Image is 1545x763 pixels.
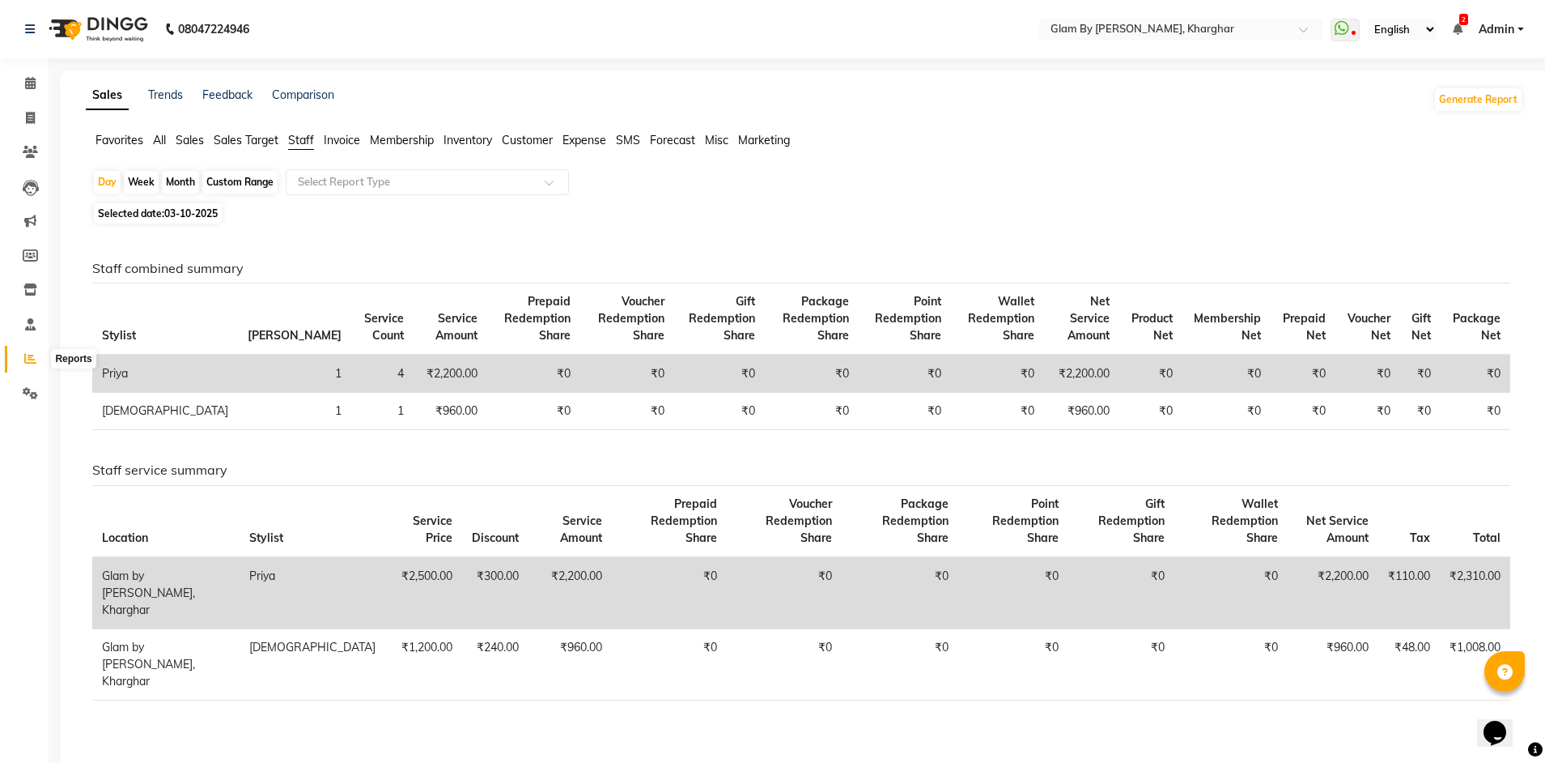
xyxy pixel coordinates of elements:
td: ₹960.00 [1044,393,1120,430]
span: Marketing [738,133,790,147]
span: Package Redemption Share [783,294,849,343]
span: Total [1473,531,1500,545]
td: ₹110.00 [1378,557,1440,629]
td: ₹300.00 [462,557,528,629]
td: ₹0 [1400,393,1441,430]
td: ₹1,200.00 [385,629,462,700]
span: SMS [616,133,640,147]
td: Glam by [PERSON_NAME], Kharghar [92,629,240,700]
td: ₹2,200.00 [1044,355,1120,393]
td: ₹0 [612,557,727,629]
td: ₹0 [842,629,958,700]
span: Gift Redemption Share [1098,497,1165,545]
td: ₹960.00 [528,629,611,700]
td: ₹0 [1068,557,1175,629]
span: Invoice [324,133,360,147]
td: ₹0 [765,355,859,393]
span: Wallet Redemption Share [968,294,1034,343]
td: ₹0 [1119,393,1182,430]
span: Admin [1479,21,1514,38]
td: ₹960.00 [414,393,487,430]
span: Sales Target [214,133,278,147]
span: Package Redemption Share [882,497,949,545]
td: ₹0 [1441,355,1510,393]
div: Custom Range [202,171,278,194]
span: Point Redemption Share [875,294,941,343]
td: 1 [238,355,351,393]
td: ₹0 [1182,355,1271,393]
td: Priya [240,557,385,629]
span: Wallet Redemption Share [1212,497,1278,545]
td: ₹0 [1182,393,1271,430]
span: 03-10-2025 [164,207,218,220]
td: ₹0 [1335,393,1400,430]
span: Net Service Amount [1306,514,1369,545]
td: ₹2,200.00 [1288,557,1378,629]
h6: Staff service summary [92,462,1510,478]
span: Forecast [650,133,695,147]
td: 4 [351,355,414,393]
td: ₹0 [958,629,1067,700]
div: Week [124,171,159,194]
span: [PERSON_NAME] [248,328,342,343]
span: Service Count [364,311,404,343]
td: 1 [238,393,351,430]
td: Priya [92,355,238,393]
span: Gift Redemption Share [689,294,755,343]
span: Tax [1410,531,1430,545]
td: [DEMOGRAPHIC_DATA] [92,393,238,430]
span: Stylist [102,328,136,343]
td: ₹0 [958,557,1067,629]
td: ₹1,008.00 [1440,629,1510,700]
span: Discount [472,531,519,545]
td: Glam by [PERSON_NAME], Kharghar [92,557,240,629]
td: ₹2,200.00 [414,355,487,393]
span: Voucher Net [1348,311,1390,343]
td: ₹0 [859,393,951,430]
span: Prepaid Redemption Share [651,497,717,545]
a: Comparison [272,87,334,102]
td: ₹0 [487,393,580,430]
span: Membership Net [1194,311,1261,343]
span: Product Net [1131,311,1173,343]
td: ₹0 [859,355,951,393]
span: Location [102,531,148,545]
span: Inventory [444,133,492,147]
span: Prepaid Net [1283,311,1326,343]
span: Net Service Amount [1067,294,1110,343]
td: ₹0 [951,393,1044,430]
span: Prepaid Redemption Share [504,294,571,343]
td: ₹0 [727,557,842,629]
td: ₹0 [1441,393,1510,430]
td: ₹0 [580,355,673,393]
span: Sales [176,133,204,147]
td: ₹0 [727,629,842,700]
iframe: chat widget [1477,698,1529,747]
td: ₹0 [612,629,727,700]
td: ₹0 [487,355,580,393]
td: ₹0 [674,393,766,430]
div: Month [162,171,199,194]
a: 2 [1453,22,1462,36]
td: ₹0 [1068,629,1175,700]
td: ₹0 [1174,557,1287,629]
span: Service Price [413,514,452,545]
span: Expense [562,133,606,147]
span: 2 [1459,14,1468,25]
span: Voucher Redemption Share [598,294,664,343]
span: All [153,133,166,147]
td: ₹2,200.00 [528,557,611,629]
td: ₹960.00 [1288,629,1378,700]
a: Trends [148,87,183,102]
span: Voucher Redemption Share [766,497,832,545]
td: ₹0 [1271,355,1335,393]
span: Staff [288,133,314,147]
span: Favorites [96,133,143,147]
td: ₹0 [951,355,1044,393]
button: Generate Report [1435,88,1522,111]
td: ₹2,500.00 [385,557,462,629]
td: ₹0 [1335,355,1400,393]
td: ₹240.00 [462,629,528,700]
span: Service Amount [560,514,602,545]
td: ₹0 [1400,355,1441,393]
